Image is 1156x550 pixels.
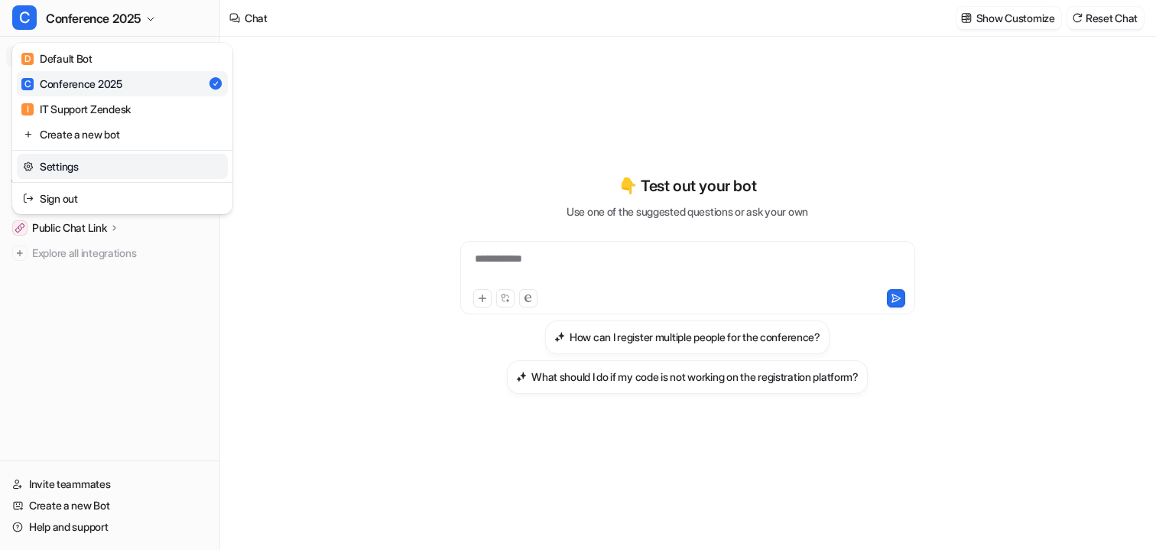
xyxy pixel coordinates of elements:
[12,5,37,30] span: C
[21,53,34,65] span: D
[21,76,122,92] div: Conference 2025
[23,190,34,207] img: reset
[17,122,228,147] a: Create a new bot
[21,101,131,117] div: IT Support Zendesk
[21,50,93,67] div: Default Bot
[21,78,34,90] span: C
[23,126,34,142] img: reset
[46,8,141,29] span: Conference 2025
[21,103,34,116] span: I
[17,186,228,211] a: Sign out
[12,43,232,214] div: CConference 2025
[17,154,228,179] a: Settings
[23,158,34,174] img: reset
